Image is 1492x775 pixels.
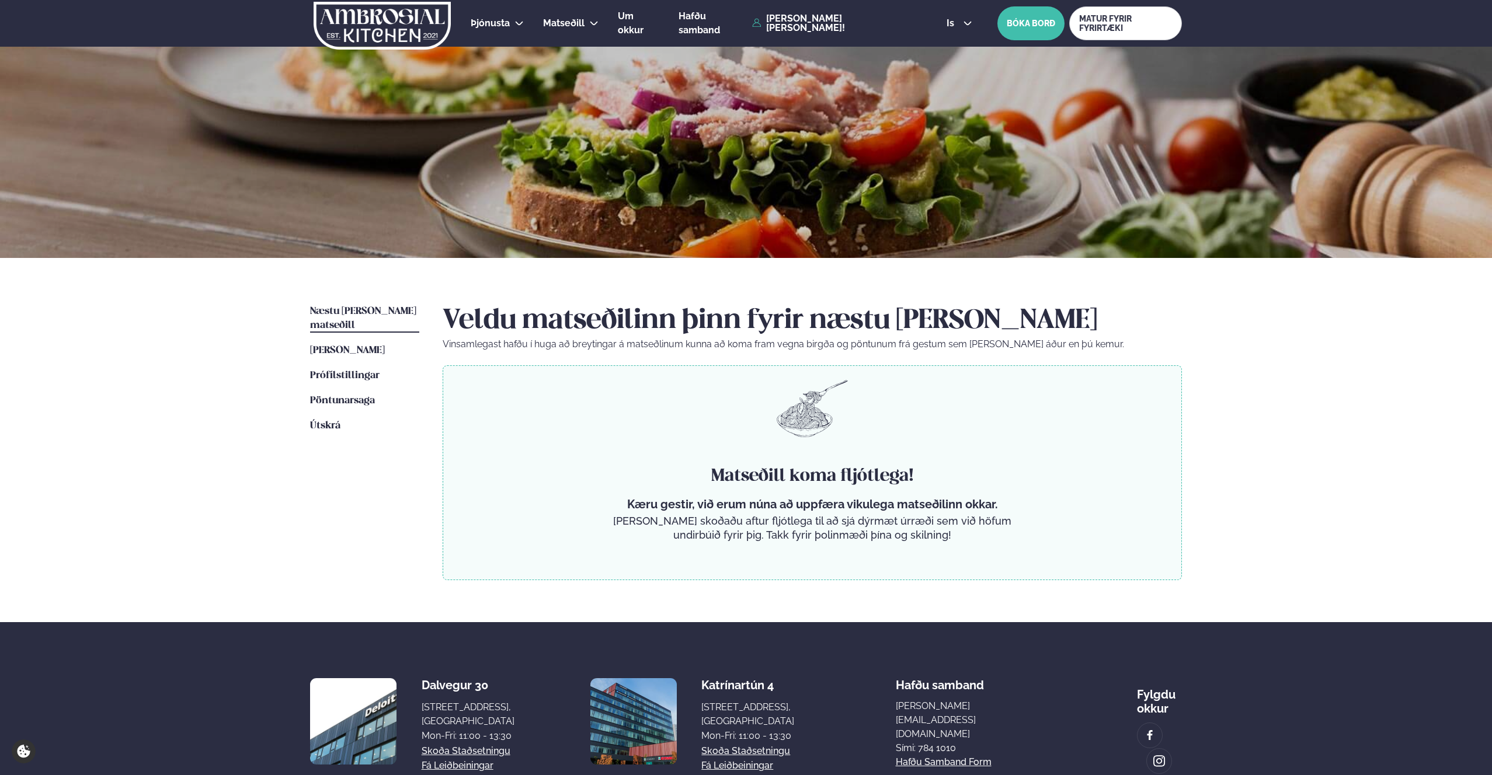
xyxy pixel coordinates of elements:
[618,9,659,37] a: Um okkur
[701,759,773,773] a: Fá leiðbeiningar
[1138,723,1162,748] a: image alt
[590,678,677,764] img: image alt
[1069,6,1182,40] a: MATUR FYRIR FYRIRTÆKI
[947,19,958,28] span: is
[443,305,1182,337] h2: Veldu matseðilinn þinn fyrir næstu [PERSON_NAME]
[471,16,510,30] a: Þjónusta
[310,345,385,355] span: [PERSON_NAME]
[443,337,1182,351] p: Vinsamlegast hafðu í huga að breytingar á matseðlinum kunna að koma fram vegna birgða og pöntunum...
[896,755,992,769] a: Hafðu samband form
[1153,755,1166,768] img: image alt
[937,19,981,28] button: is
[310,369,380,383] a: Prófílstillingar
[752,14,920,33] a: [PERSON_NAME] [PERSON_NAME]!
[310,305,419,333] a: Næstu [PERSON_NAME] matseðill
[310,371,380,380] span: Prófílstillingar
[896,699,1036,741] a: [PERSON_NAME][EMAIL_ADDRESS][DOMAIN_NAME]
[1137,678,1182,715] div: Fylgdu okkur
[310,678,397,764] img: image alt
[701,700,794,728] div: [STREET_ADDRESS], [GEOGRAPHIC_DATA]
[422,700,514,728] div: [STREET_ADDRESS], [GEOGRAPHIC_DATA]
[701,744,790,758] a: Skoða staðsetningu
[312,2,452,50] img: logo
[310,344,385,358] a: [PERSON_NAME]
[310,419,340,433] a: Útskrá
[310,306,416,330] span: Næstu [PERSON_NAME] matseðill
[701,678,794,692] div: Katrínartún 4
[1143,729,1156,742] img: image alt
[701,729,794,743] div: Mon-Fri: 11:00 - 13:30
[12,739,36,763] a: Cookie settings
[543,16,585,30] a: Matseðill
[777,380,848,437] img: pasta
[679,9,746,37] a: Hafðu samband
[618,11,644,36] span: Um okkur
[471,18,510,29] span: Þjónusta
[997,6,1065,40] button: BÓKA BORÐ
[608,465,1016,488] h4: Matseðill koma fljótlega!
[1147,749,1171,773] a: image alt
[310,421,340,431] span: Útskrá
[310,396,375,406] span: Pöntunarsaga
[422,759,493,773] a: Fá leiðbeiningar
[422,678,514,692] div: Dalvegur 30
[896,741,1036,755] p: Sími: 784 1010
[422,744,510,758] a: Skoða staðsetningu
[679,11,720,36] span: Hafðu samband
[608,497,1016,511] p: Kæru gestir, við erum núna að uppfæra vikulega matseðilinn okkar.
[310,394,375,408] a: Pöntunarsaga
[608,514,1016,542] p: [PERSON_NAME] skoðaðu aftur fljótlega til að sjá dýrmæt úrræði sem við höfum undirbúið fyrir þig....
[543,18,585,29] span: Matseðill
[422,729,514,743] div: Mon-Fri: 11:00 - 13:30
[896,669,984,692] span: Hafðu samband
